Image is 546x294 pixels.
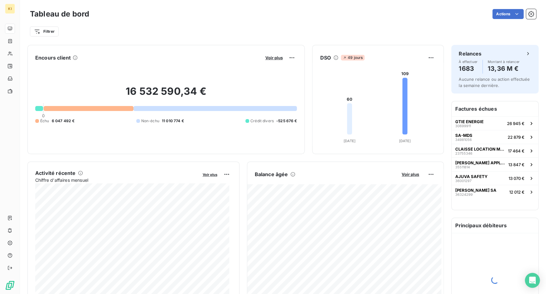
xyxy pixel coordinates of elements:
[488,60,519,64] span: Montant à relancer
[52,118,75,124] span: 6 047 492 €
[255,171,288,178] h6: Balance âgée
[459,50,481,57] h6: Relances
[5,4,15,14] div: KI
[263,55,284,60] button: Voir plus
[455,174,488,179] span: AJUVA SAFETY
[459,64,477,74] h4: 1683
[344,139,355,143] tspan: [DATE]
[402,172,419,177] span: Voir plus
[455,152,472,155] span: 23755346
[452,144,538,157] button: CLAISSE LOCATION MATERIEL TRAVAUX PUBLICS2375534617 464 €
[455,133,472,138] span: SA-MDS
[35,85,297,104] h2: 16 532 590,34 €
[459,60,477,64] span: À effectuer
[455,165,470,169] span: 35511814
[509,190,524,195] span: 12 012 €
[452,130,538,144] button: SA-MDS3498105622 879 €
[455,193,473,196] span: 36324299
[276,118,297,124] span: -525 676 €
[35,54,71,61] h6: Encours client
[455,160,506,165] span: [PERSON_NAME] APPLICATION
[141,118,159,124] span: Non-échu
[455,147,505,152] span: CLAISSE LOCATION MATERIEL TRAVAUX PUBLICS
[452,101,538,116] h6: Factures échues
[455,124,471,128] span: 30699911
[452,218,538,233] h6: Principaux débiteurs
[455,119,484,124] span: GTIE ENERGIE
[341,55,365,60] span: 49 jours
[400,171,421,177] button: Voir plus
[30,8,89,20] h3: Tableau de bord
[452,116,538,130] button: GTIE ENERGIE3069991126 945 €
[5,280,15,290] img: Logo LeanPay
[265,55,283,60] span: Voir plus
[459,77,530,88] span: Aucune relance ou action effectuée la semaine dernière.
[250,118,274,124] span: Crédit divers
[399,139,411,143] tspan: [DATE]
[508,148,524,153] span: 17 464 €
[455,138,472,142] span: 34981056
[320,54,331,61] h6: DSO
[201,171,219,177] button: Voir plus
[452,171,538,185] button: AJUVA SAFETY3600129713 070 €
[35,169,75,177] h6: Activité récente
[162,118,184,124] span: 11 010 774 €
[508,162,524,167] span: 13 847 €
[40,118,49,124] span: Échu
[455,179,471,183] span: 36001297
[509,176,524,181] span: 13 070 €
[42,113,45,118] span: 0
[30,27,59,36] button: Filtrer
[203,172,217,177] span: Voir plus
[455,188,496,193] span: [PERSON_NAME] SA
[492,9,524,19] button: Actions
[488,64,519,74] h4: 13,36 M €
[35,177,198,183] span: Chiffre d'affaires mensuel
[452,185,538,199] button: [PERSON_NAME] SA3632429912 012 €
[525,273,540,288] div: Open Intercom Messenger
[508,135,524,140] span: 22 879 €
[452,157,538,171] button: [PERSON_NAME] APPLICATION3551181413 847 €
[507,121,524,126] span: 26 945 €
